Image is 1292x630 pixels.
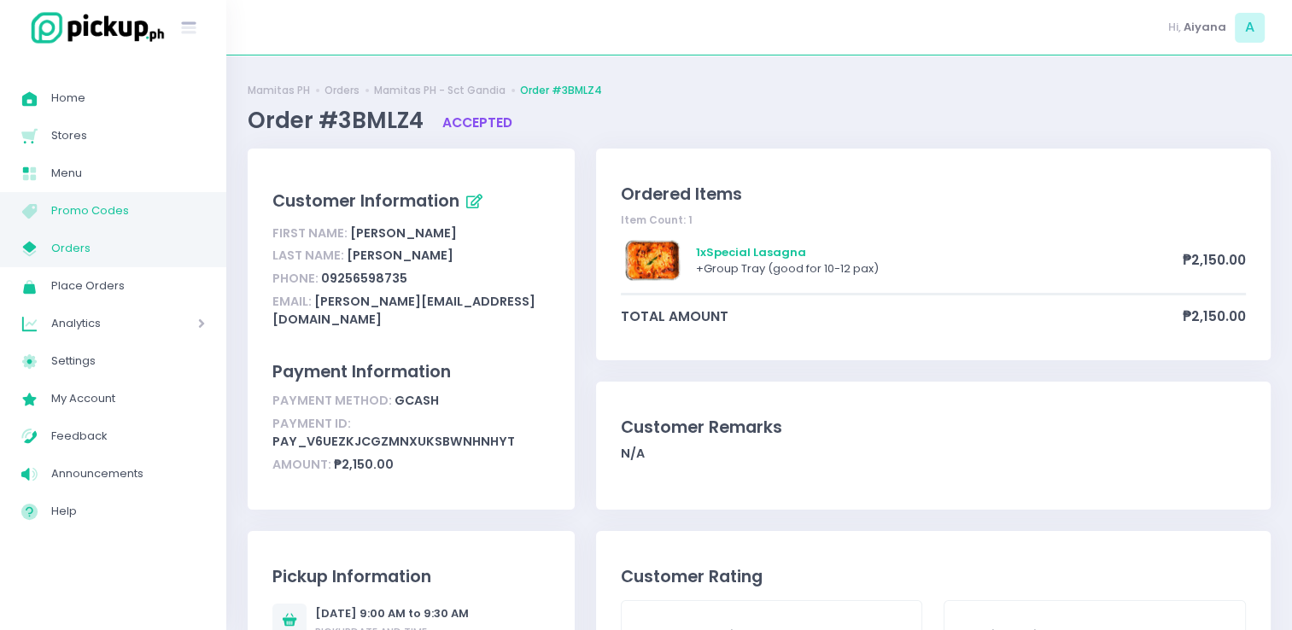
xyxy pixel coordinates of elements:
div: gcash [272,389,549,412]
div: Customer Information [272,188,549,217]
span: Announcements [51,463,205,485]
span: Help [51,500,205,522]
span: Order #3BMLZ4 [248,105,429,136]
div: Item Count: 1 [621,213,1246,228]
span: Payment ID: [272,415,351,432]
div: pay_V6uEZkjCGzmnXUksbWnhnhyT [272,412,549,453]
div: ₱2,150.00 [272,453,549,476]
span: accepted [442,114,512,131]
span: Home [51,87,205,109]
span: Settings [51,350,205,372]
div: [PERSON_NAME][EMAIL_ADDRESS][DOMAIN_NAME] [272,290,549,331]
div: [PERSON_NAME] [272,245,549,268]
a: Mamitas PH [248,83,310,98]
a: Orders [324,83,360,98]
div: Customer Remarks [621,415,1246,440]
span: Orders [51,237,205,260]
span: Promo Codes [51,200,205,222]
span: ₱2,150.00 [1183,306,1246,326]
a: Order #3BMLZ4 [520,83,602,98]
span: Stores [51,125,205,147]
span: First Name: [272,225,348,242]
span: Feedback [51,425,205,447]
img: logo [21,9,167,46]
div: N/A [621,445,1246,463]
span: Analytics [51,312,149,335]
div: 09256598735 [272,267,549,290]
span: Email: [272,293,312,310]
div: [DATE] 9:00 AM to 9:30 AM [315,605,469,622]
div: Customer Rating [621,564,1246,589]
span: Hi, [1168,19,1181,36]
div: [PERSON_NAME] [272,222,549,245]
a: Mamitas PH - Sct Gandia [374,83,506,98]
div: Pickup Information [272,564,549,589]
span: Aiyana [1184,19,1226,36]
span: Place Orders [51,275,205,297]
span: total amount [621,306,1183,326]
span: Last Name: [272,247,344,264]
span: Amount: [272,456,331,473]
span: Phone: [272,270,319,287]
span: Payment Method: [272,392,392,409]
span: Menu [51,162,205,184]
span: My Account [51,388,205,410]
div: Ordered Items [621,182,1246,207]
span: A [1235,13,1265,43]
div: Payment Information [272,359,549,384]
